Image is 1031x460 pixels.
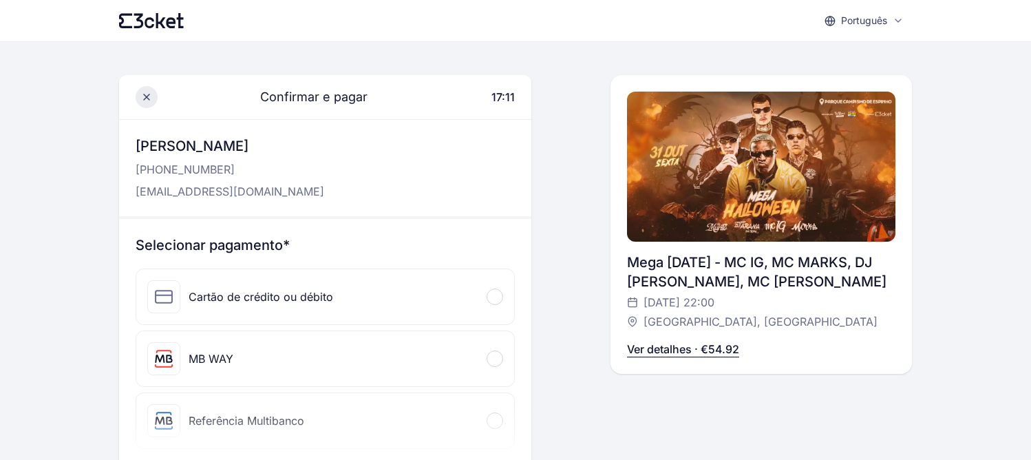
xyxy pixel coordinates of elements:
span: [GEOGRAPHIC_DATA], [GEOGRAPHIC_DATA] [644,313,878,330]
h3: Selecionar pagamento* [136,236,515,255]
div: Mega [DATE] - MC IG, MC MARKS, DJ [PERSON_NAME], MC [PERSON_NAME] [627,253,895,291]
span: Confirmar e pagar [244,87,368,107]
p: [EMAIL_ADDRESS][DOMAIN_NAME] [136,183,324,200]
p: Português [841,14,887,28]
p: [PHONE_NUMBER] [136,161,324,178]
p: Ver detalhes · €54.92 [627,341,739,357]
div: Referência Multibanco [189,412,304,429]
span: 17:11 [491,90,515,104]
h3: [PERSON_NAME] [136,136,324,156]
span: [DATE] 22:00 [644,294,714,311]
div: Cartão de crédito ou débito [189,289,333,305]
div: MB WAY [189,351,233,367]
